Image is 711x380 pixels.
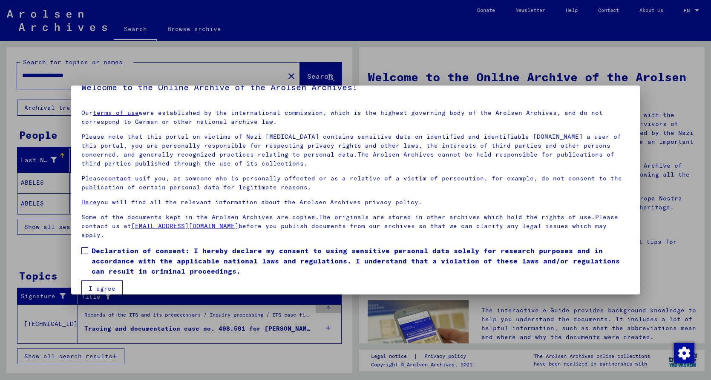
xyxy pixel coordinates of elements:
[81,174,630,192] p: Please if you, as someone who is personally affected or as a relative of a victim of persecution,...
[81,132,630,168] p: Please note that this portal on victims of Nazi [MEDICAL_DATA] contains sensitive data on identif...
[104,174,143,182] a: contact us
[81,80,630,94] h5: Welcome to the Online Archive of the Arolsen Archives!
[92,246,630,276] span: Declaration of consent: I hereby declare my consent to using sensitive personal data solely for r...
[81,198,97,206] a: Here
[674,343,694,363] img: Change consent
[81,213,630,240] p: Some of the documents kept in the Arolsen Archives are copies.The originals are stored in other a...
[81,198,630,207] p: you will find all the relevant information about the Arolsen Archives privacy policy.
[93,109,139,117] a: terms of use
[81,280,123,297] button: I agree
[81,109,630,126] p: Our were established by the international commission, which is the highest governing body of the ...
[131,222,239,230] a: [EMAIL_ADDRESS][DOMAIN_NAME]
